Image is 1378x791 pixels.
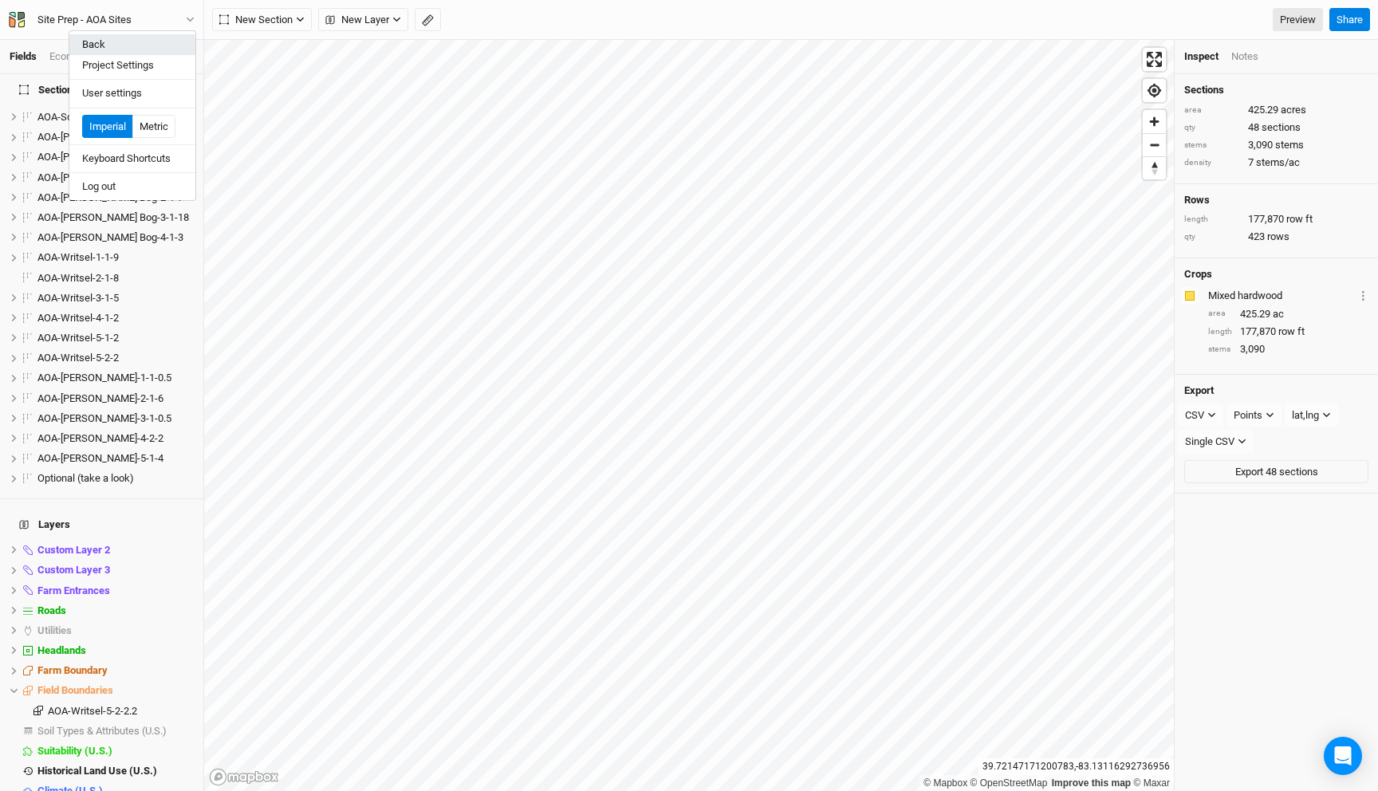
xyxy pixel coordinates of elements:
[219,12,293,28] span: New Section
[37,432,194,445] div: AOA-Wylie Ridge-4-2-2
[69,148,195,169] button: Keyboard Shortcuts
[1208,342,1368,356] div: 3,090
[37,231,194,244] div: AOA-Utzinger Bog-4-1-3
[1052,777,1131,789] a: Improve this map
[37,624,72,636] span: Utilities
[415,8,441,32] button: Shortcut: M
[37,584,194,597] div: Farm Entrances
[37,765,157,777] span: Historical Land Use (U.S.)
[1178,430,1254,454] button: Single CSV
[1275,138,1304,152] span: stems
[37,171,183,183] span: AOA-[PERSON_NAME] Bog-1-1-5
[37,191,183,203] span: AOA-[PERSON_NAME] Bog-2-1-7
[1286,212,1313,226] span: row ft
[37,211,189,223] span: AOA-[PERSON_NAME] Bog-3-1-18
[37,171,194,184] div: AOA-Utzinger Bog-1-1-5
[69,83,195,104] button: User settings
[1184,384,1368,397] h4: Export
[1185,407,1204,423] div: CSV
[37,332,194,344] div: AOA-Writsel-5-1-2
[37,644,86,656] span: Headlands
[1184,214,1240,226] div: length
[37,725,167,737] span: Soil Types & Attributes (U.S.)
[37,765,194,777] div: Historical Land Use (U.S.)
[69,34,195,55] button: Back
[1208,344,1232,356] div: stems
[1178,403,1223,427] button: CSV
[1143,48,1166,71] button: Enter fullscreen
[49,49,100,64] div: Economics
[37,412,194,425] div: AOA-Wylie Ridge-3-1-0.5
[37,111,141,123] span: AOA-Scioto Bend-3-1-4
[1184,212,1368,226] div: 177,870
[10,50,37,62] a: Fields
[10,509,194,541] h4: Layers
[1256,155,1300,170] span: stems/ac
[1184,103,1368,117] div: 425.29
[1262,120,1301,135] span: sections
[37,372,194,384] div: AOA-Wylie Ridge-1-1-0.5
[37,312,119,324] span: AOA-Writsel-4-1-2
[37,211,194,224] div: AOA-Utzinger Bog-3-1-18
[1273,8,1323,32] a: Preview
[37,684,113,696] span: Field Boundaries
[209,768,279,786] a: Mapbox logo
[37,332,119,344] span: AOA-Writsel-5-1-2
[37,472,134,484] span: Optional (take a look)
[1184,231,1240,243] div: qty
[1184,120,1368,135] div: 48
[19,84,78,96] span: Sections
[37,564,110,576] span: Custom Layer 3
[82,115,133,139] button: Imperial
[1143,133,1166,156] button: Zoom out
[318,8,408,32] button: New Layer
[37,664,194,677] div: Farm Boundary
[1231,49,1258,64] div: Notes
[1208,289,1355,303] div: Mixed hardwood
[1133,777,1170,789] a: Maxar
[1285,403,1338,427] button: lat,lng
[1329,8,1370,32] button: Share
[1143,156,1166,179] button: Reset bearing to north
[1208,325,1368,339] div: 177,870
[37,664,108,676] span: Farm Boundary
[212,8,312,32] button: New Section
[1184,104,1240,116] div: area
[1184,157,1240,169] div: density
[1184,138,1368,152] div: 3,090
[69,55,195,76] button: Project Settings
[37,624,194,637] div: Utilities
[37,292,119,304] span: AOA-Writsel-3-1-5
[37,191,194,204] div: AOA-Utzinger Bog-2-1-7
[37,251,119,263] span: AOA-Writsel-1-1-9
[1208,307,1368,321] div: 425.29
[1143,157,1166,179] span: Reset bearing to north
[923,777,967,789] a: Mapbox
[37,352,194,364] div: AOA-Writsel-5-2-2
[37,745,112,757] span: Suitability (U.S.)
[1184,194,1368,207] h4: Rows
[1234,407,1262,423] div: Points
[37,231,183,243] span: AOA-[PERSON_NAME] Bog-4-1-3
[1184,49,1219,64] div: Inspect
[37,131,266,143] span: AOA-[PERSON_NAME][GEOGRAPHIC_DATA]-1-1-24
[37,392,194,405] div: AOA-Wylie Ridge-2-1-6
[37,151,266,163] span: AOA-[PERSON_NAME][GEOGRAPHIC_DATA]-2-1-19
[37,251,194,264] div: AOA-Writsel-1-1-9
[37,745,194,758] div: Suitability (U.S.)
[1184,230,1368,244] div: 423
[1184,460,1368,484] button: Export 48 sections
[1281,103,1306,117] span: acres
[37,111,194,124] div: AOA-Scioto Bend-3-1-4
[37,684,194,697] div: Field Boundaries
[1208,308,1232,320] div: area
[37,12,132,28] div: Site Prep - AOA Sites
[1143,79,1166,102] button: Find my location
[1273,307,1284,321] span: ac
[971,777,1048,789] a: OpenStreetMap
[37,644,194,657] div: Headlands
[1143,110,1166,133] button: Zoom in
